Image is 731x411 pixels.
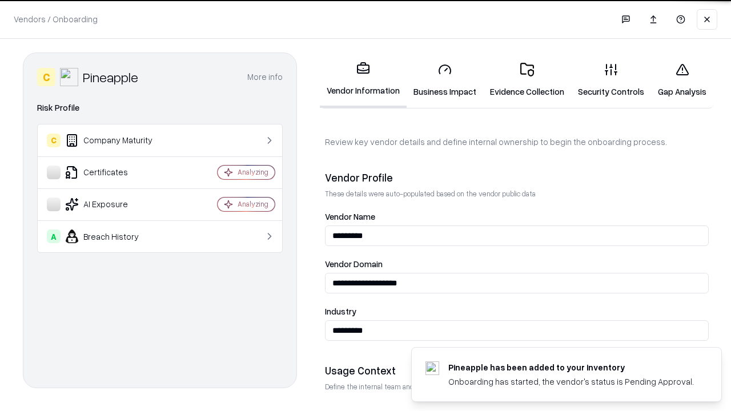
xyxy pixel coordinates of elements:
label: Vendor Name [325,212,709,221]
label: Industry [325,307,709,316]
div: Company Maturity [47,134,183,147]
div: Breach History [47,229,183,243]
p: These details were auto-populated based on the vendor public data [325,189,709,199]
div: AI Exposure [47,198,183,211]
p: Review key vendor details and define internal ownership to begin the onboarding process. [325,136,709,148]
button: More info [247,67,283,87]
img: pineappleenergy.com [425,361,439,375]
div: C [37,68,55,86]
div: Usage Context [325,364,709,377]
div: Risk Profile [37,101,283,115]
p: Vendors / Onboarding [14,13,98,25]
div: Vendor Profile [325,171,709,184]
a: Evidence Collection [483,54,571,107]
a: Gap Analysis [651,54,713,107]
p: Define the internal team and reason for using this vendor. This helps assess business relevance a... [325,382,709,392]
a: Vendor Information [320,53,407,108]
a: Security Controls [571,54,651,107]
div: C [47,134,61,147]
div: Onboarding has started, the vendor's status is Pending Approval. [448,376,694,388]
img: Pineapple [60,68,78,86]
div: Analyzing [238,167,268,177]
div: Pineapple [83,68,138,86]
label: Vendor Domain [325,260,709,268]
div: Certificates [47,166,183,179]
div: Pineapple has been added to your inventory [448,361,694,373]
a: Business Impact [407,54,483,107]
div: A [47,229,61,243]
div: Analyzing [238,199,268,209]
